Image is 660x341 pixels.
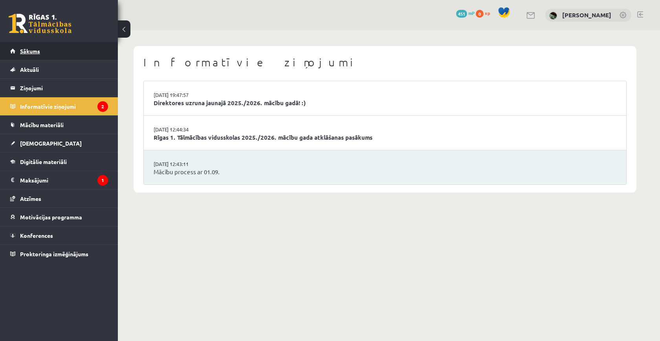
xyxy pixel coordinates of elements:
[9,14,71,33] a: Rīgas 1. Tālmācības vidusskola
[20,171,108,189] legend: Maksājumi
[20,121,64,128] span: Mācību materiāli
[20,66,39,73] span: Aktuāli
[10,171,108,189] a: Maksājumi1
[20,79,108,97] legend: Ziņojumi
[154,98,616,108] a: Direktores uzruna jaunajā 2025./2026. mācību gadā! :)
[10,42,108,60] a: Sākums
[20,195,41,202] span: Atzīmes
[10,134,108,152] a: [DEMOGRAPHIC_DATA]
[10,190,108,208] a: Atzīmes
[10,97,108,115] a: Informatīvie ziņojumi2
[456,10,467,18] span: 451
[20,213,82,221] span: Motivācijas programma
[20,140,82,147] span: [DEMOGRAPHIC_DATA]
[10,79,108,97] a: Ziņojumi
[10,153,108,171] a: Digitālie materiāli
[97,175,108,186] i: 1
[20,158,67,165] span: Digitālie materiāli
[20,232,53,239] span: Konferences
[20,97,108,115] legend: Informatīvie ziņojumi
[476,10,484,18] span: 0
[549,12,557,20] img: Marta Cekula
[456,10,475,16] a: 451 mP
[154,126,213,133] a: [DATE] 12:44:34
[97,101,108,112] i: 2
[154,133,616,142] a: Rīgas 1. Tālmācības vidusskolas 2025./2026. mācību gada atklāšanas pasākums
[562,11,611,19] a: [PERSON_NAME]
[476,10,494,16] a: 0 xp
[10,208,108,226] a: Motivācijas programma
[468,10,475,16] span: mP
[485,10,490,16] span: xp
[20,250,88,257] span: Proktoringa izmēģinājums
[10,245,108,263] a: Proktoringa izmēģinājums
[10,226,108,244] a: Konferences
[154,168,616,177] a: Mācību process ar 01.09.
[20,47,40,55] span: Sākums
[143,56,627,69] h1: Informatīvie ziņojumi
[154,91,213,99] a: [DATE] 19:47:57
[154,160,213,168] a: [DATE] 12:43:11
[10,116,108,134] a: Mācību materiāli
[10,60,108,78] a: Aktuāli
